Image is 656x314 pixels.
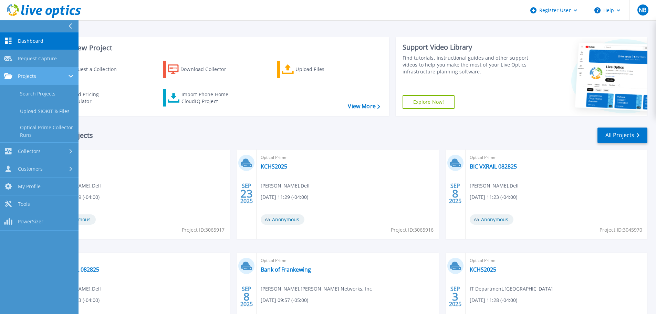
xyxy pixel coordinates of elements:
[67,91,123,105] div: Cloud Pricing Calculator
[403,95,455,109] a: Explore Now!
[470,285,553,293] span: IT Department , [GEOGRAPHIC_DATA]
[470,214,513,225] span: Anonymous
[470,296,517,304] span: [DATE] 11:28 (-04:00)
[449,284,462,309] div: SEP 2025
[182,226,225,234] span: Project ID: 3065917
[295,62,351,76] div: Upload Files
[470,182,519,190] span: [PERSON_NAME] , Dell
[18,166,43,172] span: Customers
[52,257,226,264] span: Optical Prime
[261,182,310,190] span: [PERSON_NAME] , Dell
[449,181,462,206] div: SEP 2025
[261,154,434,161] span: Optical Prime
[49,44,380,52] h3: Start a New Project
[261,214,304,225] span: Anonymous
[243,294,250,300] span: 8
[163,61,240,78] a: Download Collector
[180,62,236,76] div: Download Collector
[18,73,36,79] span: Projects
[261,266,311,273] a: Bank of Frankewing
[597,128,647,143] a: All Projects
[18,219,43,225] span: PowerSizer
[470,163,517,170] a: BIC VXRAIL 082825
[181,91,235,105] div: Import Phone Home CloudIQ Project
[240,191,253,196] span: 23
[52,154,226,161] span: Optical Prime
[639,7,646,13] span: NB
[18,55,57,62] span: Request Capture
[18,148,41,154] span: Collectors
[49,61,126,78] a: Request a Collection
[261,257,434,264] span: Optical Prime
[403,43,531,52] div: Support Video Library
[600,226,642,234] span: Project ID: 3045970
[261,193,308,201] span: [DATE] 11:29 (-04:00)
[348,103,380,110] a: View More
[470,193,517,201] span: [DATE] 11:23 (-04:00)
[261,296,308,304] span: [DATE] 09:57 (-05:00)
[391,226,434,234] span: Project ID: 3065916
[240,181,253,206] div: SEP 2025
[261,285,372,293] span: [PERSON_NAME] , [PERSON_NAME] Networks, Inc
[452,294,458,300] span: 3
[18,38,43,44] span: Dashboard
[240,284,253,309] div: SEP 2025
[69,62,124,76] div: Request a Collection
[470,257,643,264] span: Optical Prime
[277,61,354,78] a: Upload Files
[470,154,643,161] span: Optical Prime
[261,163,287,170] a: KCHS2025
[403,54,531,75] div: Find tutorials, instructional guides and other support videos to help you make the most of your L...
[49,89,126,107] a: Cloud Pricing Calculator
[18,201,30,207] span: Tools
[452,191,458,196] span: 8
[18,183,41,190] span: My Profile
[470,266,496,273] a: KCHS2025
